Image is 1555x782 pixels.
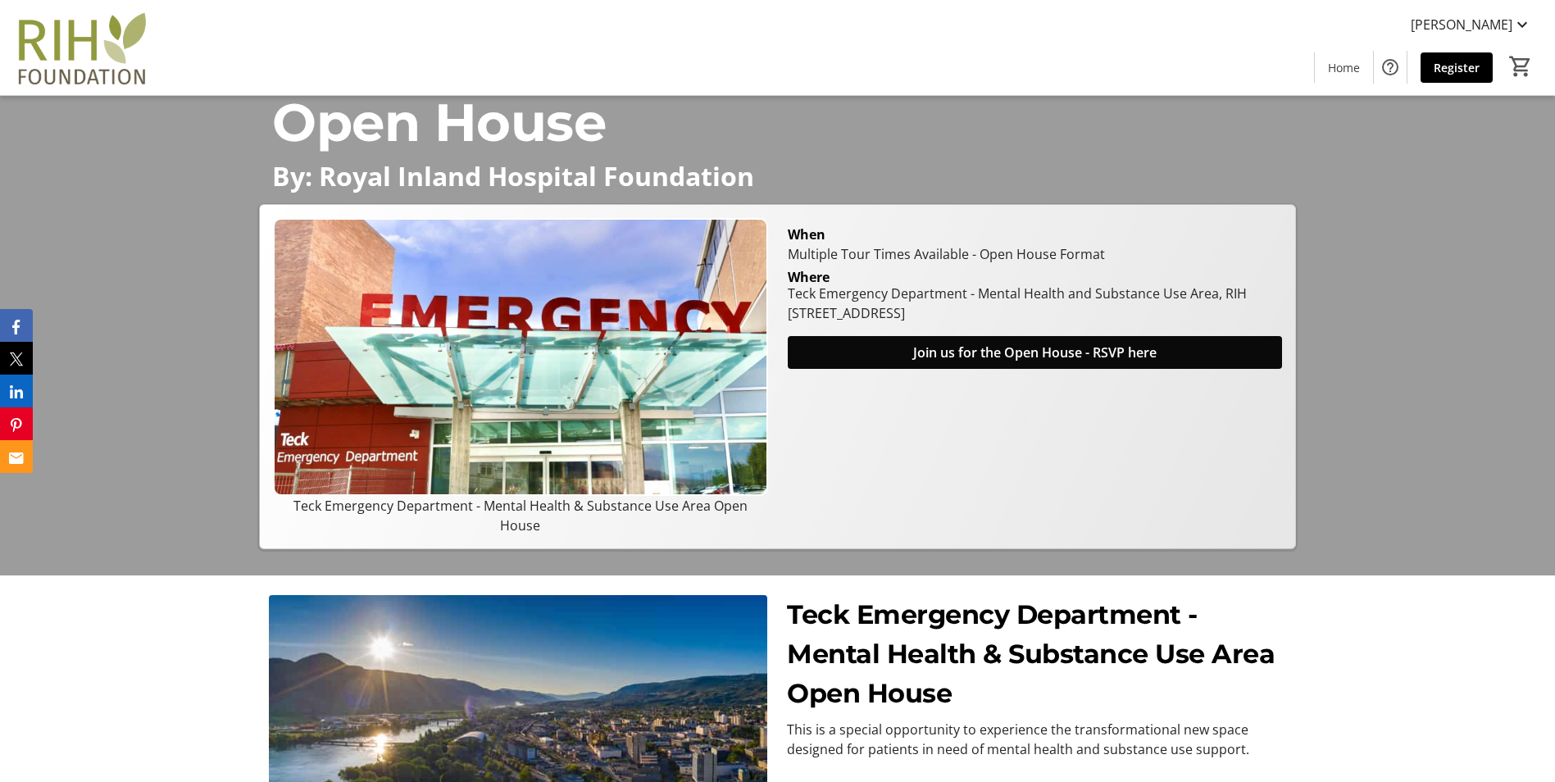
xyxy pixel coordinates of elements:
[1374,51,1407,84] button: Help
[1398,11,1545,38] button: [PERSON_NAME]
[788,225,825,244] div: When
[1411,15,1512,34] span: [PERSON_NAME]
[1506,52,1535,81] button: Cart
[788,336,1282,369] button: Join us for the Open House - RSVP here
[788,271,830,284] div: Where
[10,7,156,89] img: Royal Inland Hospital Foundation 's Logo
[1421,52,1493,83] a: Register
[788,303,1247,323] div: [STREET_ADDRESS]
[787,720,1285,759] p: This is a special opportunity to experience the transformational new space designed for patients ...
[1434,59,1480,76] span: Register
[1315,52,1373,83] a: Home
[1328,59,1360,76] span: Home
[787,595,1285,713] p: Teck Emergency Department - Mental Health & Substance Use Area Open House
[273,218,767,496] img: Campaign CTA Media Photo
[272,161,1283,190] p: By: Royal Inland Hospital Foundation
[913,343,1157,362] span: Join us for the Open House - RSVP here
[788,284,1247,303] div: Teck Emergency Department - Mental Health and Substance Use Area, RIH
[788,244,1282,264] div: Multiple Tour Times Available - Open House Format
[273,496,767,535] p: Teck Emergency Department - Mental Health & Substance Use Area Open House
